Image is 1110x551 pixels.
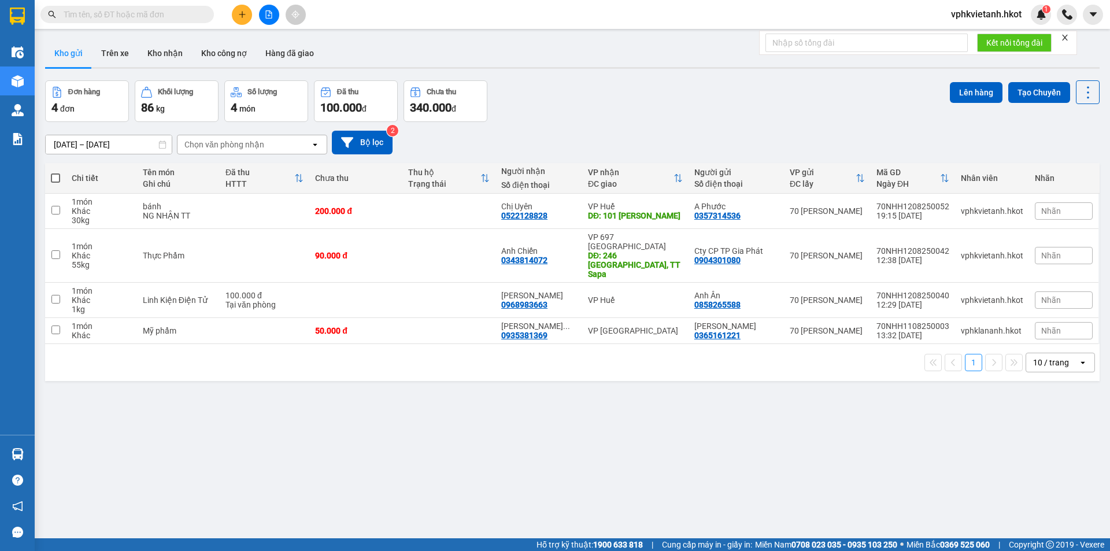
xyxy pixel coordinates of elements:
button: Kho nhận [138,39,192,67]
button: Đã thu100.000đ [314,80,398,122]
span: Nhãn [1041,206,1061,216]
span: 4 [231,101,237,114]
div: Khối lượng [158,88,193,96]
button: Khối lượng86kg [135,80,219,122]
div: Anh Chiến [501,246,576,256]
div: Nhãn [1035,173,1093,183]
div: Tại văn phòng [225,300,304,309]
th: Toggle SortBy [871,163,955,194]
button: Hàng đã giao [256,39,323,67]
div: Số lượng [247,88,277,96]
button: Kết nối tổng đài [977,34,1052,52]
div: Tường Vi [694,321,778,331]
div: 13:32 [DATE] [876,331,949,340]
div: 70 [PERSON_NAME] [790,251,865,260]
span: Miền Bắc [906,538,990,551]
div: VP gửi [790,168,856,177]
button: Kho công nợ [192,39,256,67]
div: 1 món [72,242,131,251]
div: VP nhận [588,168,674,177]
div: Tên món [143,168,214,177]
span: món [239,104,256,113]
div: 55 kg [72,260,131,269]
div: 1 món [72,197,131,206]
span: đ [452,104,456,113]
div: 12:29 [DATE] [876,300,949,309]
input: Nhập số tổng đài [765,34,968,52]
span: 1 [1044,5,1048,13]
div: Chi tiết [72,173,131,183]
div: 10 / trang [1033,357,1069,368]
div: VP Huế [588,202,683,211]
div: Ghi chú [143,179,214,188]
div: VP Huế [588,295,683,305]
div: Người gửi [694,168,778,177]
span: Cung cấp máy in - giấy in: [662,538,752,551]
span: Nhãn [1041,295,1061,305]
div: VP [GEOGRAPHIC_DATA] [588,326,683,335]
div: DĐ: 246 Điện Biên Phủ, TT Sapa [588,251,683,279]
div: Mã GD [876,168,940,177]
button: Số lượng4món [224,80,308,122]
div: Nhân viên [961,173,1023,183]
div: Thu hộ [408,168,480,177]
img: phone-icon [1062,9,1072,20]
div: Số điện thoại [694,179,778,188]
div: bánh [143,202,214,211]
span: question-circle [12,475,23,486]
div: Chị Uyên [501,202,576,211]
span: close [1061,34,1069,42]
th: Toggle SortBy [582,163,689,194]
strong: 0708 023 035 - 0935 103 250 [791,540,897,549]
div: 1 món [72,321,131,331]
img: warehouse-icon [12,75,24,87]
div: 0365161221 [694,331,741,340]
span: Nhãn [1041,251,1061,260]
button: Trên xe [92,39,138,67]
span: notification [12,501,23,512]
div: Đã thu [337,88,358,96]
div: 70 [PERSON_NAME] [790,206,865,216]
div: 70NHH1108250003 [876,321,949,331]
span: plus [238,10,246,19]
div: Chưa thu [427,88,456,96]
span: 86 [141,101,154,114]
button: Lên hàng [950,82,1002,103]
div: 19:15 [DATE] [876,211,949,220]
button: Chưa thu340.000đ [404,80,487,122]
div: Đơn hàng [68,88,100,96]
span: | [998,538,1000,551]
div: ĐC lấy [790,179,856,188]
div: 0935381369 [501,331,547,340]
sup: 1 [1042,5,1050,13]
div: ĐC giao [588,179,674,188]
div: 70NHH1208250040 [876,291,949,300]
span: 4 [51,101,58,114]
div: 0858265588 [694,300,741,309]
div: 70NHH1208250052 [876,202,949,211]
div: 70 [PERSON_NAME] [790,295,865,305]
button: Kho gửi [45,39,92,67]
div: Khác [72,206,131,216]
div: Cty CP TP Gia Phát [694,246,778,256]
strong: 1900 633 818 [593,540,643,549]
input: Tìm tên, số ĐT hoặc mã đơn [64,8,200,21]
div: 50.000 đ [315,326,397,335]
div: HTTT [225,179,294,188]
span: ⚪️ [900,542,904,547]
span: file-add [265,10,273,19]
div: Anh Ân [694,291,778,300]
span: Hỗ trợ kỹ thuật: [536,538,643,551]
span: ... [563,321,570,331]
img: warehouse-icon [12,104,24,116]
span: aim [291,10,299,19]
div: 100.000 đ [225,291,304,300]
div: Chưa thu [315,173,397,183]
img: warehouse-icon [12,46,24,58]
div: Người nhận [501,167,576,176]
div: 200.000 đ [315,206,397,216]
strong: 0369 525 060 [940,540,990,549]
span: đơn [60,104,75,113]
div: Linh Kiện Điện Tử [143,295,214,305]
img: warehouse-icon [12,448,24,460]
